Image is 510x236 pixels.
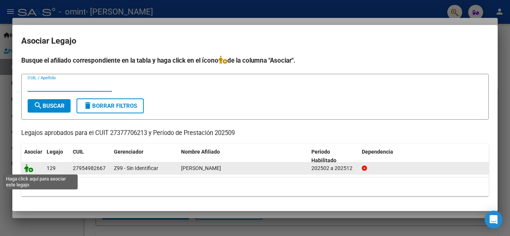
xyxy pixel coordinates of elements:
[47,149,63,155] span: Legajo
[311,149,336,163] span: Periodo Habilitado
[83,101,92,110] mat-icon: delete
[77,98,144,113] button: Borrar Filtros
[70,144,111,169] datatable-header-cell: CUIL
[308,144,359,169] datatable-header-cell: Periodo Habilitado
[34,101,43,110] mat-icon: search
[21,129,489,138] p: Legajos aprobados para el CUIT 27377706213 y Período de Prestación 202509
[34,103,65,109] span: Buscar
[73,149,84,155] span: CUIL
[44,144,70,169] datatable-header-cell: Legajo
[485,211,503,229] div: Open Intercom Messenger
[21,34,489,48] h2: Asociar Legajo
[181,149,220,155] span: Nombre Afiliado
[24,149,42,155] span: Asociar
[47,165,56,171] span: 129
[21,177,489,196] div: 1 registros
[114,165,158,171] span: Z99 - Sin Identificar
[73,164,106,173] div: 27954982667
[111,144,178,169] datatable-header-cell: Gerenciador
[311,164,356,173] div: 202502 a 202512
[362,149,393,155] span: Dependencia
[83,103,137,109] span: Borrar Filtros
[114,149,143,155] span: Gerenciador
[181,165,221,171] span: PAUKNER PAULA
[21,56,489,65] h4: Busque el afiliado correspondiente en la tabla y haga click en el ícono de la columna "Asociar".
[178,144,308,169] datatable-header-cell: Nombre Afiliado
[21,144,44,169] datatable-header-cell: Asociar
[28,99,71,113] button: Buscar
[359,144,489,169] datatable-header-cell: Dependencia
